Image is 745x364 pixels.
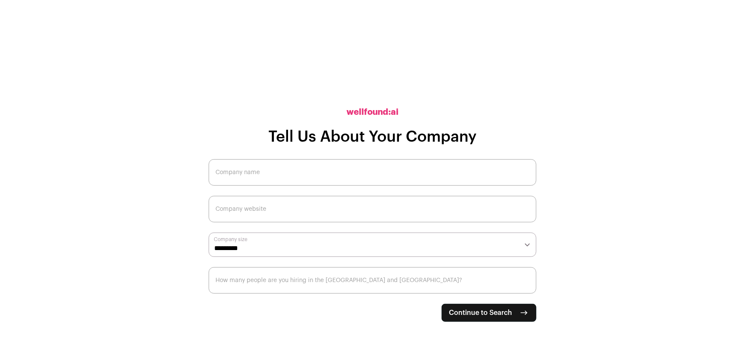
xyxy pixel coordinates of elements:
[449,308,512,318] span: Continue to Search
[209,196,536,222] input: Company website
[209,159,536,186] input: Company name
[209,267,536,294] input: How many people are you hiring in the US and Canada?
[346,106,399,118] h2: wellfound:ai
[442,304,536,322] button: Continue to Search
[268,128,477,146] h1: Tell Us About Your Company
